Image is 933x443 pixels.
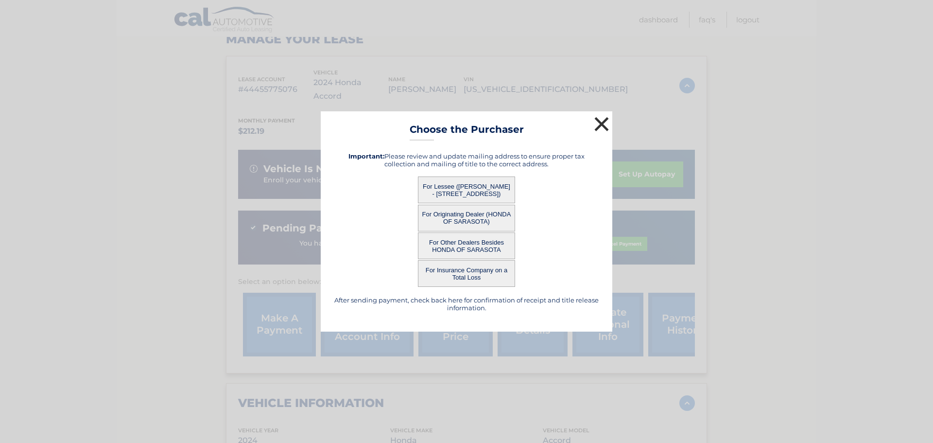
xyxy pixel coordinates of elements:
[418,205,515,231] button: For Originating Dealer (HONDA OF SARASOTA)
[418,232,515,259] button: For Other Dealers Besides HONDA OF SARASOTA
[333,296,600,312] h5: After sending payment, check back here for confirmation of receipt and title release information.
[410,124,524,141] h3: Choose the Purchaser
[418,177,515,203] button: For Lessee ([PERSON_NAME] - [STREET_ADDRESS])
[418,260,515,287] button: For Insurance Company on a Total Loss
[333,152,600,168] h5: Please review and update mailing address to ensure proper tax collection and mailing of title to ...
[592,114,611,134] button: ×
[348,152,384,160] strong: Important:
